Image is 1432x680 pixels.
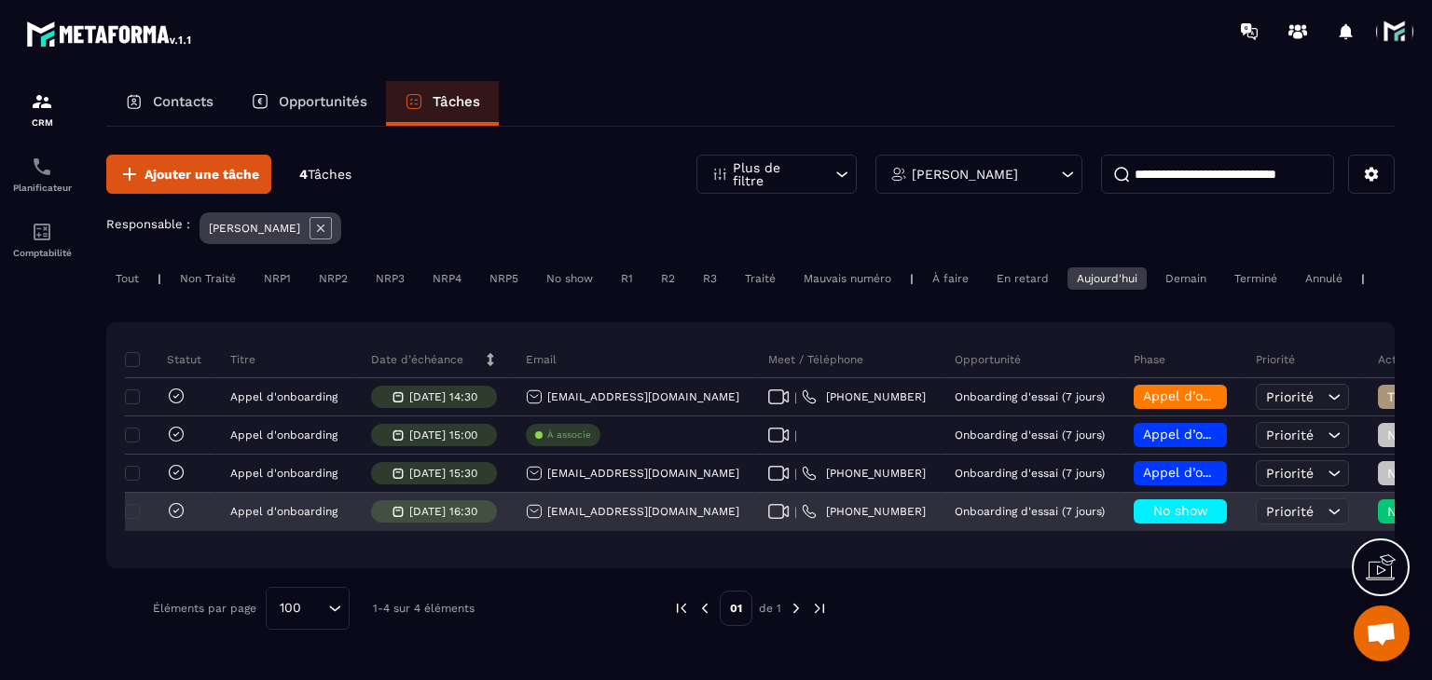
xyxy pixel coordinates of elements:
p: Contacts [153,93,213,110]
span: Appel d’onboarding planifié [1143,427,1319,442]
img: logo [26,17,194,50]
p: Action [1378,352,1412,367]
span: | [794,467,797,481]
p: Tâches [433,93,480,110]
img: prev [696,600,713,617]
div: Non Traité [171,267,245,290]
p: CRM [5,117,79,128]
a: Tâches [386,81,499,126]
p: [DATE] 16:30 [409,505,477,518]
div: Traité [736,267,785,290]
div: En retard [987,267,1058,290]
a: schedulerschedulerPlanificateur [5,142,79,207]
p: 4 [299,166,351,184]
div: NRP5 [480,267,528,290]
a: Opportunités [232,81,386,126]
div: Mauvais numéro [794,267,901,290]
p: Onboarding d'essai (7 jours) [955,390,1105,403]
span: | [794,505,797,519]
div: NRP2 [310,267,357,290]
input: Search for option [308,598,324,619]
p: Meet / Téléphone [768,352,863,367]
p: Onboarding d'essai (7 jours) [955,467,1105,480]
p: | [158,272,161,285]
p: Onboarding d'essai (7 jours) [955,428,1105,442]
a: [PHONE_NUMBER] [802,389,926,404]
div: R2 [652,267,684,290]
p: Email [526,352,557,367]
span: Priorité [1266,504,1314,519]
div: No show [537,267,602,290]
div: Aujourd'hui [1067,267,1147,290]
span: Priorité [1266,389,1314,404]
img: next [788,600,805,617]
p: [DATE] 14:30 [409,390,477,403]
img: scheduler [31,156,53,178]
p: [PERSON_NAME] [912,168,1018,181]
p: Titre [230,352,255,367]
span: Priorité [1266,428,1314,442]
a: formationformationCRM [5,76,79,142]
p: Onboarding d'essai (7 jours) [955,505,1105,518]
p: Date d’échéance [371,352,463,367]
p: Appel d'onboarding [230,390,337,403]
span: | [794,390,797,404]
p: 01 [720,591,752,626]
img: prev [673,600,690,617]
div: Terminé [1225,267,1287,290]
div: Search for option [266,587,350,630]
p: Planificateur [5,183,79,193]
div: Tout [106,267,148,290]
p: [PERSON_NAME] [209,222,300,235]
p: Plus de filtre [733,161,815,187]
button: Ajouter une tâche [106,155,271,194]
p: de 1 [759,601,781,616]
img: formation [31,90,53,113]
div: NRP3 [366,267,414,290]
p: [DATE] 15:30 [409,467,477,480]
div: NRP1 [255,267,300,290]
span: Priorité [1266,466,1314,481]
p: Responsable : [106,217,190,231]
span: Ajouter une tâche [145,165,259,184]
p: Phase [1134,352,1165,367]
p: Opportunité [955,352,1021,367]
div: Annulé [1296,267,1352,290]
p: 1-4 sur 4 éléments [373,602,475,615]
span: 100 [273,598,308,619]
p: Appel d'onboarding [230,428,337,442]
a: [PHONE_NUMBER] [802,466,926,481]
p: À associe [547,428,591,442]
a: accountantaccountantComptabilité [5,207,79,272]
span: No show [1153,503,1208,518]
span: Appel d’onboarding terminée [1143,388,1329,403]
a: [PHONE_NUMBER] [802,504,926,519]
p: Statut [130,352,201,367]
span: Appel d’onboarding planifié [1143,465,1319,480]
div: R1 [612,267,642,290]
div: À faire [923,267,978,290]
div: R3 [694,267,726,290]
p: Comptabilité [5,248,79,258]
p: Éléments par page [153,602,256,615]
p: Appel d'onboarding [230,505,337,518]
span: Tâches [308,167,351,182]
img: next [811,600,828,617]
p: Opportunités [279,93,367,110]
a: Contacts [106,81,232,126]
p: | [910,272,914,285]
div: Demain [1156,267,1216,290]
p: | [1361,272,1365,285]
p: Appel d'onboarding [230,467,337,480]
div: NRP4 [423,267,471,290]
img: accountant [31,221,53,243]
p: Priorité [1256,352,1295,367]
span: | [794,428,797,442]
p: [DATE] 15:00 [409,428,477,442]
div: Ouvrir le chat [1354,605,1410,661]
